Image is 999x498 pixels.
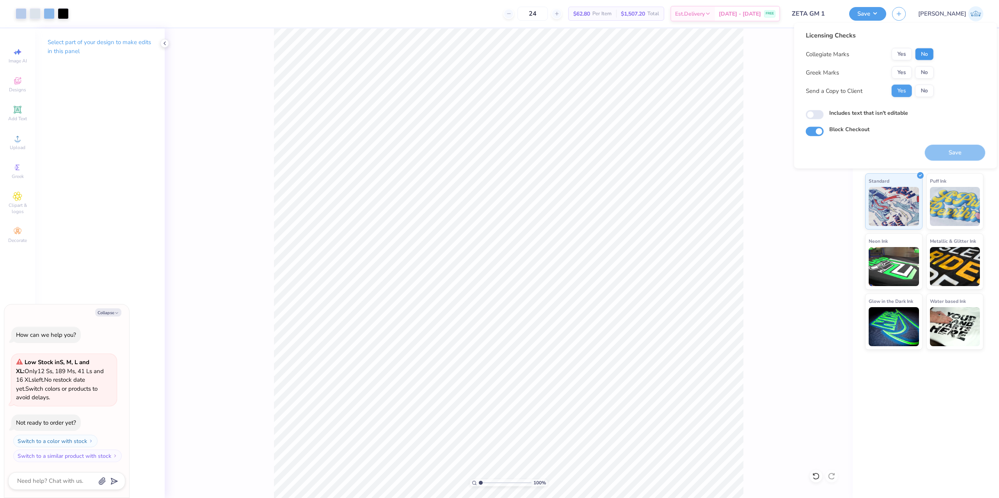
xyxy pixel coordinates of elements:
[719,10,761,18] span: [DATE] - [DATE]
[806,68,839,77] div: Greek Marks
[16,331,76,339] div: How can we help you?
[766,11,774,16] span: FREE
[95,308,121,317] button: Collapse
[892,85,912,97] button: Yes
[13,450,122,462] button: Switch to a similar product with stock
[915,85,934,97] button: No
[16,419,76,427] div: Not ready to order yet?
[10,144,25,151] span: Upload
[806,50,849,59] div: Collegiate Marks
[930,307,980,346] img: Water based Ink
[786,6,843,21] input: Untitled Design
[16,358,89,375] strong: Low Stock in S, M, L and XL :
[829,125,869,133] label: Block Checkout
[892,66,912,79] button: Yes
[915,48,934,60] button: No
[869,177,889,185] span: Standard
[930,237,976,245] span: Metallic & Glitter Ink
[8,116,27,122] span: Add Text
[869,297,913,305] span: Glow in the Dark Ink
[915,66,934,79] button: No
[13,435,98,447] button: Switch to a color with stock
[806,86,862,95] div: Send a Copy to Client
[930,177,946,185] span: Puff Ink
[930,187,980,226] img: Puff Ink
[675,10,705,18] span: Est. Delivery
[849,7,886,21] button: Save
[16,376,85,393] span: No restock date yet.
[869,307,919,346] img: Glow in the Dark Ink
[4,202,31,215] span: Clipart & logos
[806,31,934,40] div: Licensing Checks
[930,247,980,286] img: Metallic & Glitter Ink
[9,87,26,93] span: Designs
[829,109,908,117] label: Includes text that isn't editable
[89,439,93,443] img: Switch to a color with stock
[12,173,24,180] span: Greek
[9,58,27,64] span: Image AI
[8,237,27,244] span: Decorate
[113,454,117,458] img: Switch to a similar product with stock
[592,10,611,18] span: Per Item
[930,297,966,305] span: Water based Ink
[892,48,912,60] button: Yes
[869,247,919,286] img: Neon Ink
[647,10,659,18] span: Total
[869,187,919,226] img: Standard
[533,479,546,486] span: 100 %
[869,237,888,245] span: Neon Ink
[16,358,104,401] span: Only 12 Ss, 189 Ms, 41 Ls and 16 XLs left. Switch colors or products to avoid delays.
[573,10,590,18] span: $62.80
[918,9,966,18] span: [PERSON_NAME]
[621,10,645,18] span: $1,507.20
[918,6,983,21] a: [PERSON_NAME]
[968,6,983,21] img: Josephine Amber Orros
[517,7,548,21] input: – –
[48,38,152,56] p: Select part of your design to make edits in this panel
